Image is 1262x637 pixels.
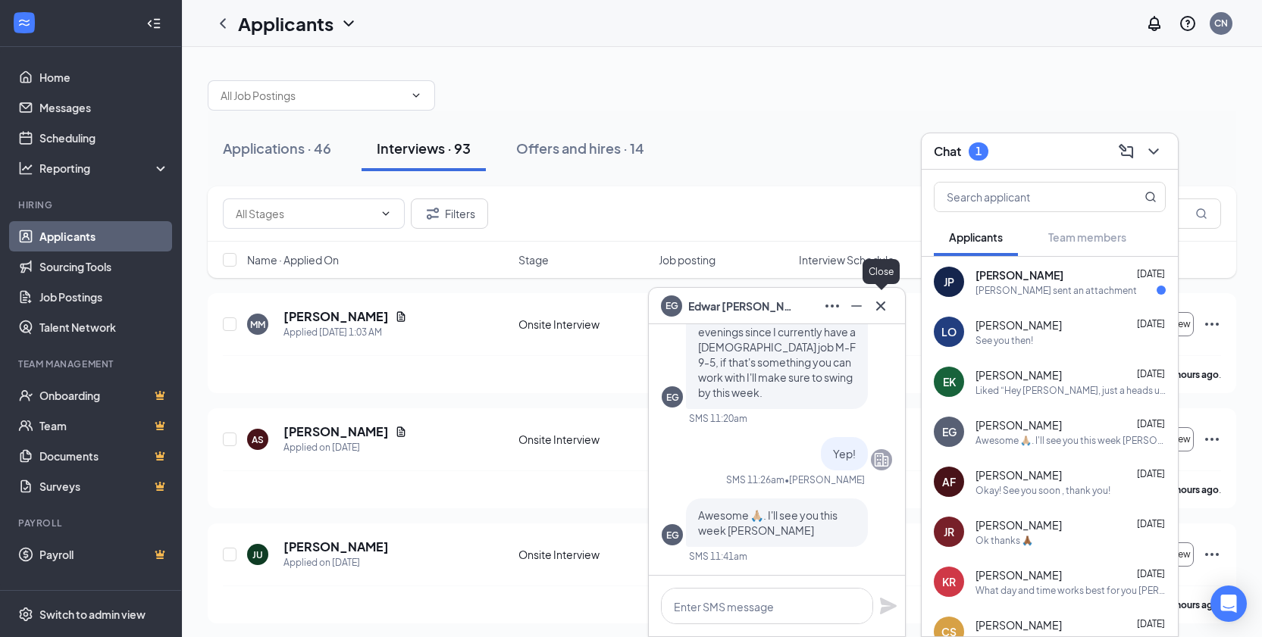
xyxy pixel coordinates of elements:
[975,284,1137,297] div: [PERSON_NAME] sent an attachment
[39,380,169,411] a: OnboardingCrown
[39,411,169,441] a: TeamCrown
[39,221,169,251] a: Applicants
[949,230,1003,244] span: Applicants
[1141,139,1166,164] button: ChevronDown
[1114,139,1138,164] button: ComposeMessage
[18,161,33,176] svg: Analysis
[395,311,407,323] svg: Document
[18,198,166,211] div: Hiring
[1117,142,1135,161] svg: ComposeMessage
[1214,17,1228,30] div: CN
[39,312,169,342] a: Talent Network
[879,597,897,615] button: Plane
[39,441,169,471] a: DocumentsCrown
[518,432,650,447] div: Onsite Interview
[975,145,982,158] div: 1
[1203,545,1221,564] svg: Ellipses
[39,539,169,570] a: PayrollCrown
[944,524,954,539] div: JR
[869,294,893,318] button: Cross
[688,298,794,314] span: Edwar [PERSON_NAME]
[975,584,1166,597] div: What day and time works best for you [PERSON_NAME]?
[1145,14,1163,33] svg: Notifications
[518,252,549,267] span: Stage
[1145,191,1157,203] svg: MagnifyingGlass
[283,440,407,455] div: Applied on [DATE]
[283,423,389,440] h5: [PERSON_NAME]
[975,567,1062,582] span: [PERSON_NAME]
[1137,418,1165,429] span: [DATE]
[1048,230,1126,244] span: Team members
[221,87,404,104] input: All Job Postings
[1137,268,1165,279] span: [DATE]
[39,123,169,153] a: Scheduling
[380,208,392,220] svg: ChevronDown
[975,517,1062,532] span: [PERSON_NAME]
[872,297,890,315] svg: Cross
[1179,14,1197,33] svg: QuestionInfo
[863,259,900,284] div: Close
[799,252,894,267] span: Interview Schedule
[238,11,334,36] h1: Applicants
[1137,468,1165,479] span: [DATE]
[39,607,146,622] div: Switch to admin view
[411,198,488,229] button: Filter Filters
[18,358,166,370] div: Team Management
[377,139,471,158] div: Interviews · 93
[1137,568,1165,579] span: [DATE]
[236,205,374,222] input: All Stages
[1137,518,1165,529] span: [DATE]
[1203,315,1221,333] svg: Ellipses
[410,89,422,101] svg: ChevronDown
[18,607,33,622] svg: Settings
[424,205,442,223] svg: Filter
[975,617,1062,632] span: [PERSON_NAME]
[872,451,891,469] svg: Company
[283,555,389,570] div: Applied on [DATE]
[942,574,956,589] div: KR
[942,474,956,489] div: AF
[975,267,1063,283] span: [PERSON_NAME]
[975,467,1062,482] span: [PERSON_NAME]
[934,143,961,160] h3: Chat
[250,318,265,331] div: MM
[340,14,358,33] svg: ChevronDown
[518,547,650,562] div: Onsite Interview
[659,252,716,267] span: Job posting
[39,471,169,501] a: SurveysCrown
[516,139,644,158] div: Offers and hires · 14
[1203,430,1221,448] svg: Ellipses
[975,334,1033,347] div: See you then!
[844,294,869,318] button: Minimize
[941,324,957,339] div: LO
[247,252,339,267] span: Name · Applied On
[944,274,954,289] div: JP
[943,374,956,389] div: EK
[666,391,679,404] div: EG
[975,317,1062,333] span: [PERSON_NAME]
[666,529,679,542] div: EG
[214,14,232,33] svg: ChevronLeft
[1169,369,1219,380] b: 9 hours ago
[689,412,747,425] div: SMS 11:20am
[975,417,1062,432] span: [PERSON_NAME]
[252,433,264,446] div: AS
[1195,208,1207,220] svg: MagnifyingGlass
[39,62,169,92] a: Home
[1145,142,1163,161] svg: ChevronDown
[975,384,1166,397] div: Liked “Hey [PERSON_NAME], just a heads up this number is only used for applications and hiring. I...
[39,251,169,282] a: Sourcing Tools
[975,534,1033,547] div: Ok thanks 🙏🏾
[975,367,1062,383] span: [PERSON_NAME]
[1210,585,1247,622] div: Open Intercom Messenger
[146,16,161,31] svg: Collapse
[223,139,331,158] div: Applications · 46
[726,473,784,486] div: SMS 11:26am
[935,183,1114,211] input: Search applicant
[283,325,407,340] div: Applied [DATE] 1:03 AM
[252,548,263,561] div: JU
[39,282,169,312] a: Job Postings
[17,15,32,30] svg: WorkstreamLogo
[1137,318,1165,329] span: [DATE]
